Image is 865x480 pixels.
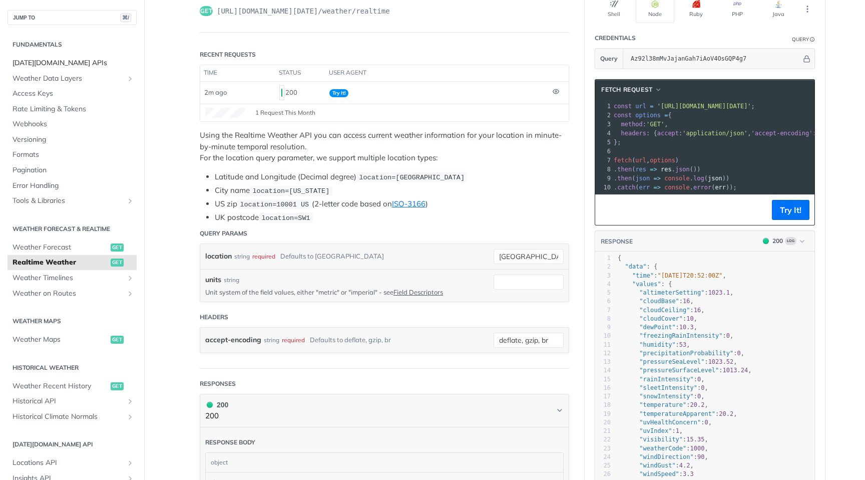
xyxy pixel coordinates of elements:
span: Weather Forecast [13,243,108,253]
span: get [111,244,124,252]
li: US zip (2-letter code based on ) [215,198,569,210]
span: "cloudBase" [639,298,679,305]
span: Try It! [329,89,348,97]
span: : , [618,324,697,331]
div: QueryInformation [792,36,815,43]
span: "humidity" [639,341,675,348]
span: "data" [625,263,646,270]
span: res [661,166,672,173]
p: 200 [205,410,228,422]
span: accept [657,130,679,137]
button: Query [595,49,623,69]
h2: Weather Forecast & realtime [8,224,137,233]
span: . ( . ( )); [614,184,737,191]
span: console [664,184,690,191]
span: 20.2 [690,401,705,408]
span: : , [618,436,708,443]
span: : , [618,341,690,348]
span: : , [618,307,705,314]
div: string [234,249,250,264]
div: 14 [595,366,611,375]
span: https://api.tomorrow.io/v4/weather/realtime [217,6,390,16]
span: "freezingRainIntensity" [639,332,722,339]
div: 8 [595,315,611,323]
span: "[DATE]T20:52:00Z" [658,272,723,279]
canvas: Line Graph [205,108,245,118]
span: : , [618,419,712,426]
span: : , [618,401,708,408]
span: : , [614,121,668,128]
span: method [621,121,642,128]
div: 26 [595,470,611,478]
span: 200 [763,238,769,244]
span: : , [618,332,733,339]
span: "uvHealthConcern" [639,419,701,426]
span: : , [618,462,694,469]
span: "cloudCover" [639,315,683,322]
span: ⌘/ [120,14,131,22]
span: Historical API [13,396,124,406]
button: Show subpages for Tools & Libraries [126,197,134,205]
div: Defaults to deflate, gzip, br [310,333,391,347]
span: "altimeterSetting" [639,289,704,296]
li: UK postcode [215,212,569,223]
span: "visibility" [639,436,683,443]
span: 15.35 [686,436,704,443]
span: "time" [632,272,654,279]
span: "windGust" [639,462,675,469]
label: units [205,275,221,285]
a: Weather Mapsget [8,332,137,347]
div: 21 [595,427,611,435]
div: 10 [595,183,612,192]
div: 1 [595,102,612,111]
span: : , [618,410,737,417]
span: 1023.52 [708,358,734,365]
span: }; [614,139,621,146]
a: Formats [8,147,137,162]
span: : , [618,358,737,365]
span: 200 [281,89,282,97]
span: 'GET' [646,121,664,128]
a: Locations APIShow subpages for Locations API [8,455,137,470]
span: get [111,382,124,390]
span: 10.3 [679,324,694,331]
span: fetch [614,157,632,164]
span: "sleetIntensity" [639,384,697,391]
span: : , [618,367,751,374]
svg: More ellipsis [803,5,812,14]
span: "temperature" [639,401,686,408]
span: "pressureSeaLevel" [639,358,704,365]
div: 25 [595,461,611,470]
div: 13 [595,358,611,366]
div: 4 [595,129,612,138]
span: ; [614,103,755,110]
button: 200200Log [758,236,809,246]
span: "windDirection" [639,453,693,460]
button: Show subpages for Historical Climate Normals [126,413,134,421]
span: err [639,184,650,191]
span: => [650,166,657,173]
a: Field Descriptors [393,288,443,296]
a: Historical Climate NormalsShow subpages for Historical Climate Normals [8,409,137,424]
span: 53 [679,341,686,348]
div: 15 [595,375,611,384]
span: 16 [694,307,701,314]
p: Unit system of the field values, either "metric" or "imperial" - see [205,288,479,297]
span: : , [618,298,694,305]
span: 1 Request This Month [255,108,315,117]
span: 200 [207,402,213,408]
span: : , [618,427,683,434]
div: 9 [595,174,612,183]
span: Rate Limiting & Tokens [13,104,134,114]
button: fetch Request [598,85,665,95]
div: 9 [595,323,611,332]
span: location=SW1 [261,214,310,222]
span: Weather Data Layers [13,74,124,84]
span: Access Keys [13,89,134,99]
div: 2 [595,111,612,120]
div: 10 [595,332,611,340]
h2: Fundamentals [8,40,137,49]
span: 0 [697,393,701,400]
li: City name [215,185,569,196]
span: 0 [697,376,701,383]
